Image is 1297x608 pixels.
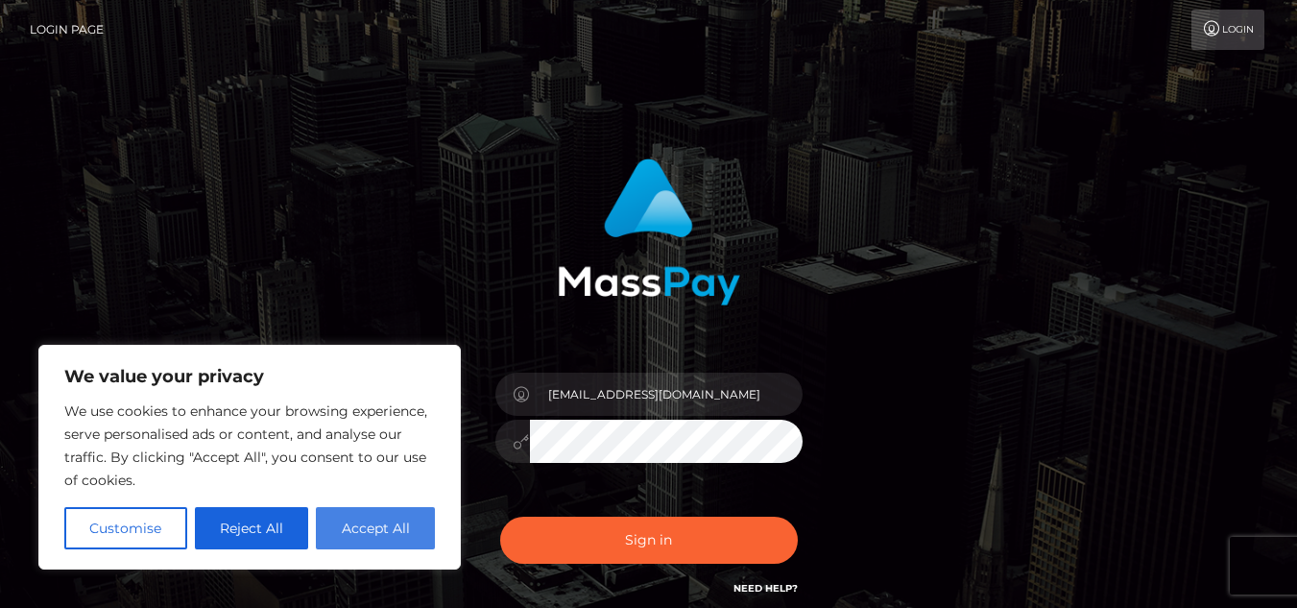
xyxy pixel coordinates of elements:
[64,365,435,388] p: We value your privacy
[733,582,798,595] a: Need Help?
[530,373,803,416] input: Username...
[64,400,435,492] p: We use cookies to enhance your browsing experience, serve personalised ads or content, and analys...
[558,158,740,305] img: MassPay Login
[500,517,798,564] button: Sign in
[1191,10,1264,50] a: Login
[316,507,435,549] button: Accept All
[64,507,187,549] button: Customise
[38,345,461,570] div: We value your privacy
[30,10,104,50] a: Login Page
[195,507,309,549] button: Reject All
